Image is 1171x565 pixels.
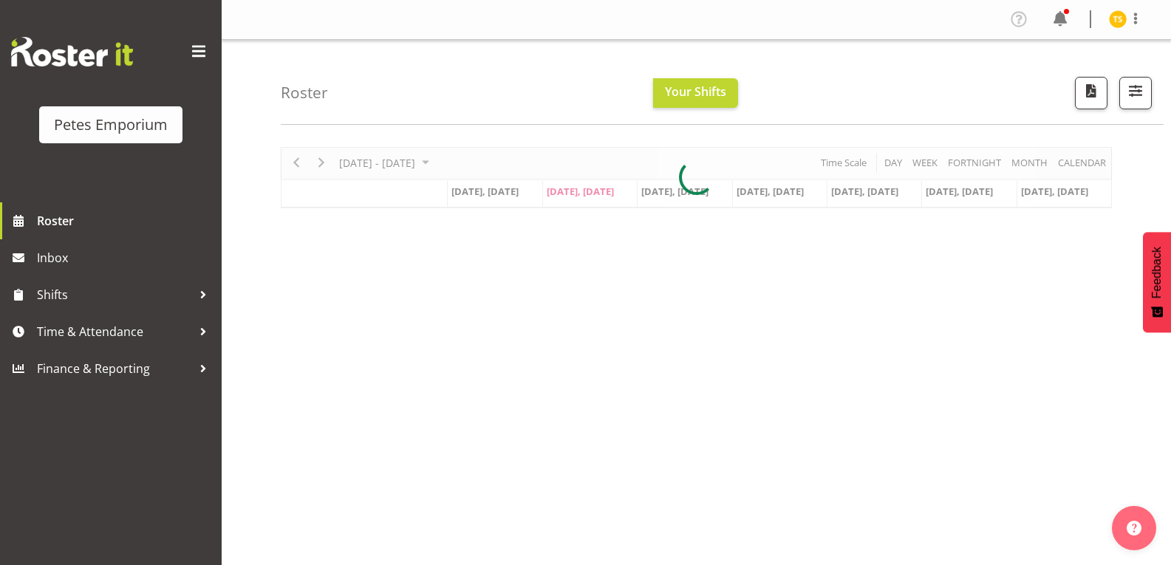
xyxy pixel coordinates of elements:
button: Download a PDF of the roster according to the set date range. [1075,77,1107,109]
button: Feedback - Show survey [1143,232,1171,332]
span: Feedback [1150,247,1164,298]
img: help-xxl-2.png [1127,521,1141,535]
img: Rosterit website logo [11,37,133,66]
div: Petes Emporium [54,114,168,136]
span: Shifts [37,284,192,306]
span: Time & Attendance [37,321,192,343]
button: Your Shifts [653,78,738,108]
span: Your Shifts [665,83,726,100]
h4: Roster [281,84,328,101]
span: Finance & Reporting [37,357,192,380]
span: Inbox [37,247,214,269]
span: Roster [37,210,214,232]
img: tamara-straker11292.jpg [1109,10,1127,28]
button: Filter Shifts [1119,77,1152,109]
